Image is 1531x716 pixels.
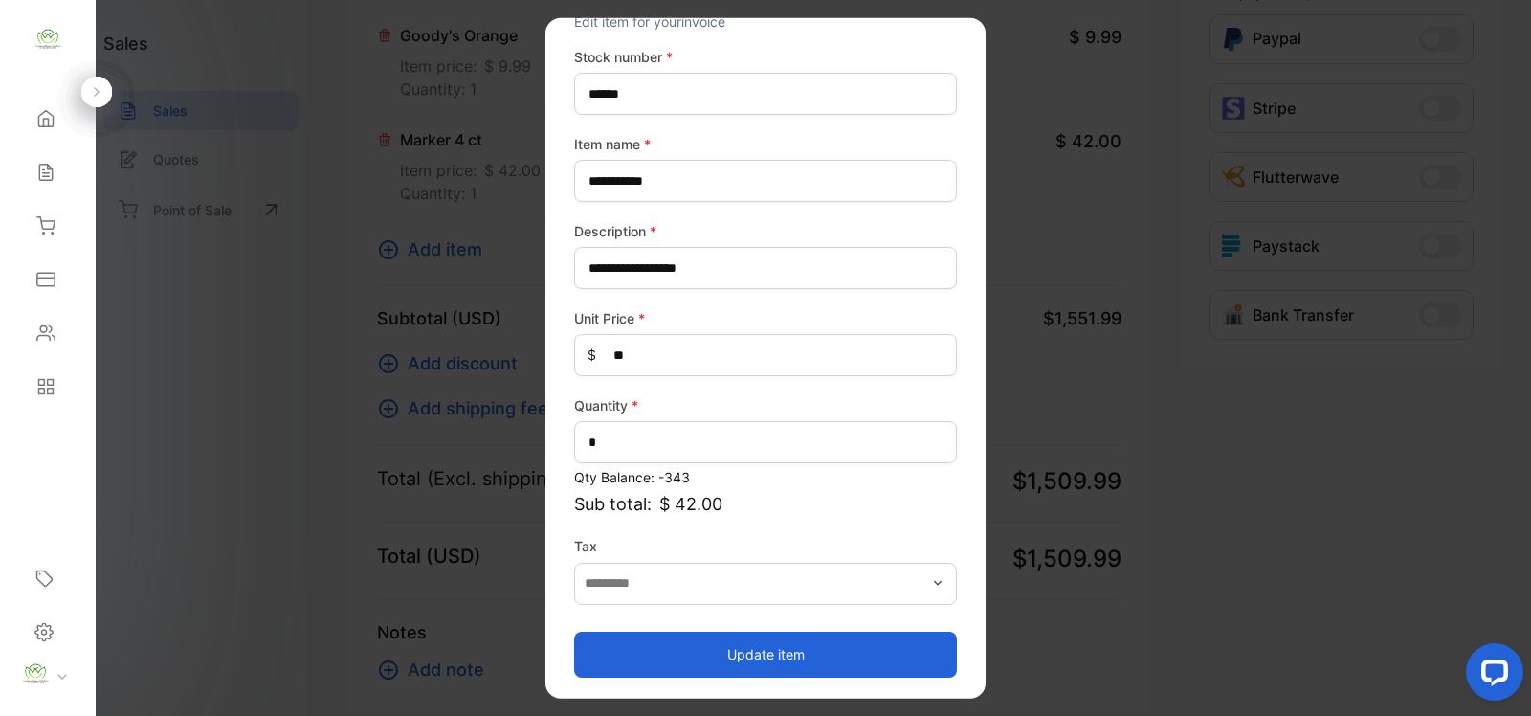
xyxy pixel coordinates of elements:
[659,491,722,517] span: $ 42.00
[574,47,957,67] label: Stock number
[574,134,957,154] label: Item name
[574,13,725,30] span: Edit item for your invoice
[574,491,957,517] p: Sub total:
[574,395,957,415] label: Quantity
[21,660,50,688] img: profile
[574,467,957,487] p: Qty Balance: -343
[33,25,62,54] img: logo
[574,308,957,328] label: Unit Price
[574,631,957,677] button: Update item
[574,536,957,556] label: Tax
[588,345,596,365] span: $
[1451,636,1531,716] iframe: LiveChat chat widget
[574,221,957,241] label: Description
